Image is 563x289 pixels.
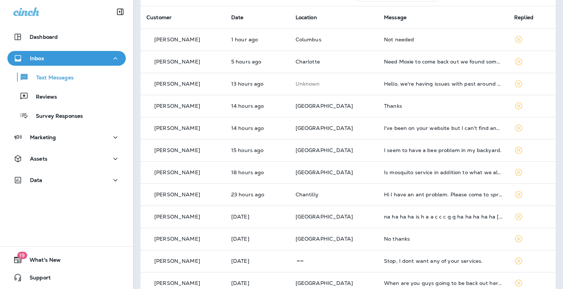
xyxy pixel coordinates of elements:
[231,125,284,131] p: Aug 17, 2025 07:23 PM
[384,192,502,197] div: Hi I have an ant problem. Please come to spray.
[30,34,58,40] p: Dashboard
[146,14,172,21] span: Customer
[7,130,126,145] button: Marketing
[154,258,200,264] p: [PERSON_NAME]
[17,252,27,259] span: 19
[296,14,317,21] span: Location
[154,169,200,175] p: [PERSON_NAME]
[296,147,353,154] span: [GEOGRAPHIC_DATA]
[231,147,284,153] p: Aug 17, 2025 06:53 PM
[110,4,131,19] button: Collapse Sidebar
[231,258,284,264] p: Aug 16, 2025 05:58 PM
[296,125,353,131] span: [GEOGRAPHIC_DATA]
[7,151,126,166] button: Assets
[29,75,74,82] p: Text Messages
[231,192,284,197] p: Aug 17, 2025 10:26 AM
[231,81,284,87] p: Aug 17, 2025 09:16 PM
[296,213,353,220] span: [GEOGRAPHIC_DATA]
[28,94,57,101] p: Reviews
[384,169,502,175] div: Is mosquito service in addition to what we already pay?
[7,252,126,267] button: 19What's New
[7,69,126,85] button: Text Messages
[28,113,83,120] p: Survey Responses
[154,236,200,242] p: [PERSON_NAME]
[384,37,502,42] div: Not needed
[384,147,502,153] div: I seem to have a bee problem in my backyard.
[154,147,200,153] p: [PERSON_NAME]
[296,191,318,198] span: Chantilly
[154,280,200,286] p: [PERSON_NAME]
[7,30,126,44] button: Dashboard
[384,81,502,87] div: Hello, we're having issues with pest around our house and we need an as needed visit
[30,177,43,183] p: Data
[154,192,200,197] p: [PERSON_NAME]
[231,14,244,21] span: Date
[231,214,284,220] p: Aug 16, 2025 07:04 PM
[514,14,533,21] span: Replied
[30,55,44,61] p: Inbox
[7,270,126,285] button: Support
[296,81,372,87] p: This customer does not have a last location and the phone number they messaged is not assigned to...
[30,134,56,140] p: Marketing
[154,59,200,65] p: [PERSON_NAME]
[384,236,502,242] div: No thanks
[30,156,47,162] p: Assets
[296,235,353,242] span: [GEOGRAPHIC_DATA]
[231,236,284,242] p: Aug 16, 2025 06:26 PM
[7,89,126,104] button: Reviews
[7,173,126,187] button: Data
[231,37,284,42] p: Aug 18, 2025 08:57 AM
[231,169,284,175] p: Aug 17, 2025 03:49 PM
[384,103,502,109] div: Thanks
[384,258,502,264] div: Stop, I dont want any of your services.
[296,280,353,286] span: [GEOGRAPHIC_DATA]
[154,37,200,42] p: [PERSON_NAME]
[296,36,321,43] span: Columbus
[384,214,502,220] div: na ha ha ha is h a a c c c g g ha ha ha ha ha hm g ha ha jd jd jd h jd ha ha g f rs fa claire's o...
[231,59,284,65] p: Aug 18, 2025 05:18 AM
[231,103,284,109] p: Aug 17, 2025 07:24 PM
[384,125,502,131] div: I've been on your website but I can't find any means to contact you. I have an animal burrowing u...
[384,14,407,21] span: Message
[231,280,284,286] p: Aug 16, 2025 05:41 PM
[296,103,353,109] span: [GEOGRAPHIC_DATA]
[154,81,200,87] p: [PERSON_NAME]
[7,51,126,66] button: Inbox
[384,280,502,286] div: When are you guys going to be back out here?
[22,257,61,266] span: What's New
[154,103,200,109] p: [PERSON_NAME]
[296,58,320,65] span: Charlotte
[384,59,502,65] div: Need Moxie to come back out we found some cockroaches in garage and inside house
[296,169,353,176] span: [GEOGRAPHIC_DATA]
[7,108,126,123] button: Survey Responses
[154,125,200,131] p: [PERSON_NAME]
[154,214,200,220] p: [PERSON_NAME]
[22,275,51,283] span: Support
